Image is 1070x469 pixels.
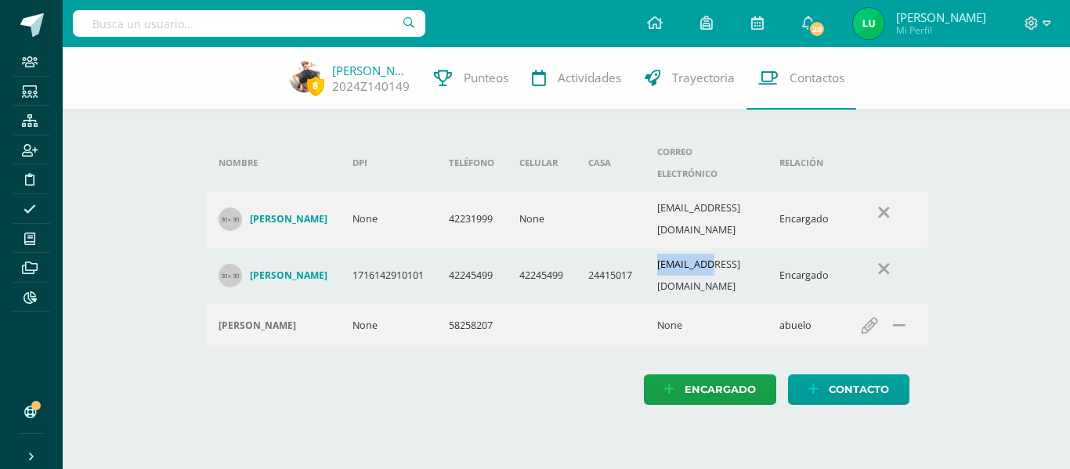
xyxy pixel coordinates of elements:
th: Nombre [206,135,340,191]
a: 2024Z140149 [332,78,410,95]
h4: [PERSON_NAME] [219,319,296,332]
th: Correo electrónico [645,135,767,191]
th: Celular [507,135,576,191]
img: 516f3afdd7fed99922f4a22580605955.png [289,61,320,92]
h4: [PERSON_NAME] [250,213,327,225]
span: Trayectoria [672,70,735,86]
span: [PERSON_NAME] [896,9,986,25]
td: 42245499 [507,247,576,304]
td: Encargado [767,191,841,247]
span: 8 [307,76,324,96]
h4: [PERSON_NAME] [250,269,327,282]
div: Cesar Montenegro [219,319,327,332]
td: None [645,304,767,347]
img: 54682bb00531784ef96ee9fbfedce966.png [853,8,884,39]
td: [EMAIL_ADDRESS][DOMAIN_NAME] [645,247,767,304]
span: Mi Perfil [896,23,986,37]
th: DPI [340,135,436,191]
span: 28 [808,20,826,38]
a: Contacto [788,374,909,405]
span: Punteos [464,70,508,86]
a: [PERSON_NAME] [332,63,410,78]
input: Busca un usuario... [73,10,425,37]
th: Casa [576,135,645,191]
a: Actividades [520,47,633,110]
td: [EMAIL_ADDRESS][DOMAIN_NAME] [645,191,767,247]
a: Punteos [422,47,520,110]
td: Encargado [767,247,841,304]
th: Teléfono [436,135,507,191]
span: Contactos [790,70,844,86]
td: 42245499 [436,247,507,304]
a: Contactos [746,47,856,110]
td: None [507,191,576,247]
span: Encargado [685,375,756,404]
img: 30x30 [219,264,242,287]
a: [PERSON_NAME] [219,264,327,287]
td: 24415017 [576,247,645,304]
a: [PERSON_NAME] [219,207,327,231]
th: Relación [767,135,841,191]
td: abuelo [767,304,841,347]
td: None [340,191,436,247]
td: 58258207 [436,304,507,347]
a: Encargado [644,374,776,405]
td: None [340,304,436,347]
span: Contacto [829,375,889,404]
td: 1716142910101 [340,247,436,304]
span: Actividades [558,70,621,86]
img: 30x30 [219,207,242,231]
td: 42231999 [436,191,507,247]
a: Trayectoria [633,47,746,110]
